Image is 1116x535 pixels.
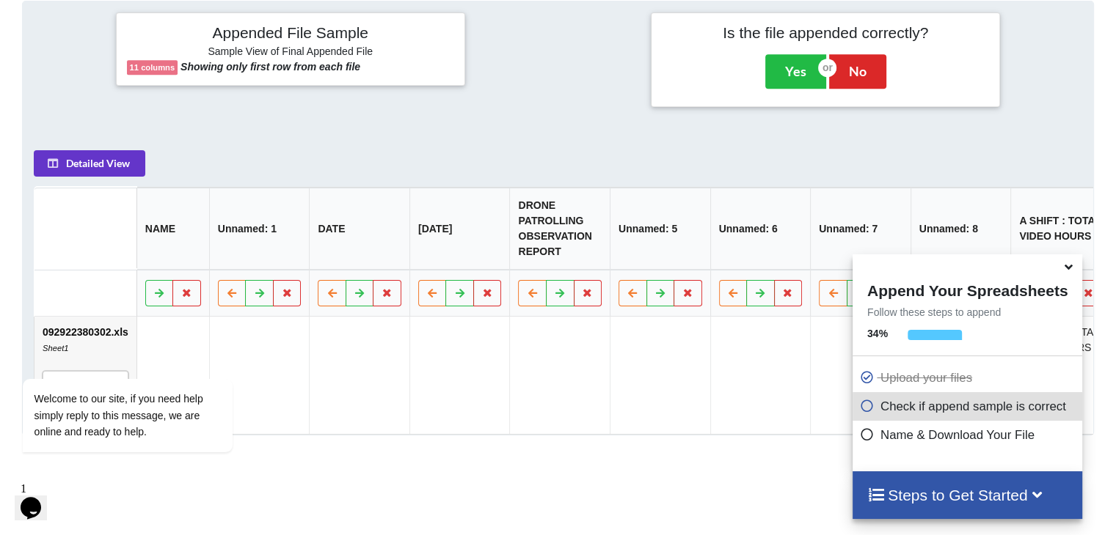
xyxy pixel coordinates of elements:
[15,476,62,520] iframe: chat widget
[610,188,710,270] th: Unnamed: 5
[662,23,989,42] h4: Is the file appended correctly?
[34,150,145,177] button: Detailed View
[15,246,279,469] iframe: chat widget
[810,188,911,270] th: Unnamed: 7
[853,278,1082,300] h4: Append Your Spreadsheets
[1010,188,1111,270] th: A SHIFT : TOTAL VIDEO HOURS
[867,328,888,339] b: 34 %
[860,426,1079,444] p: Name & Download Your File
[409,188,510,270] th: [DATE]
[509,188,610,270] th: DRONE PATROLLING OBSERVATION REPORT
[309,188,409,270] th: DATE
[829,54,886,88] button: No
[136,188,209,270] th: NAME
[911,188,1011,270] th: Unnamed: 8
[180,61,360,73] b: Showing only first row from each file
[860,369,1079,387] p: Upload your files
[710,188,811,270] th: Unnamed: 6
[853,305,1082,320] p: Follow these steps to append
[867,486,1068,504] h4: Steps to Get Started
[209,188,310,270] th: Unnamed: 1
[130,63,175,72] b: 11 columns
[860,397,1079,416] p: Check if append sample is correct
[765,54,826,88] button: Yes
[127,45,454,60] h6: Sample View of Final Appended File
[127,23,454,44] h4: Appended File Sample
